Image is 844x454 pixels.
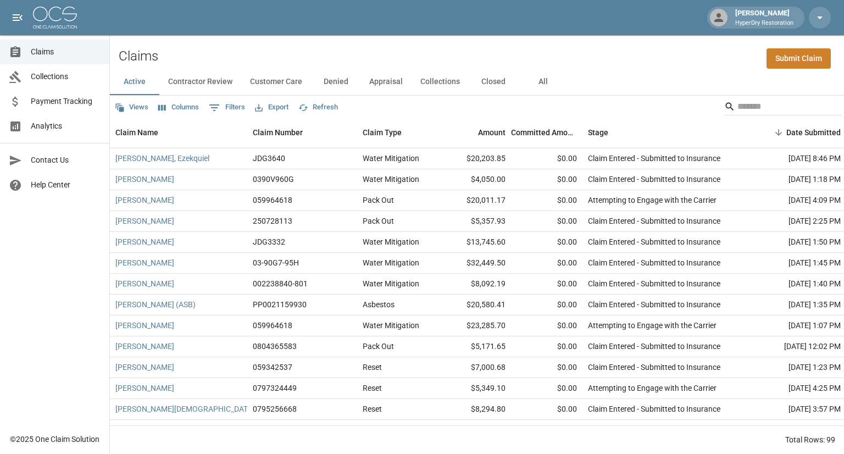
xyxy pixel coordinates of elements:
div: © 2025 One Claim Solution [10,434,99,445]
a: [PERSON_NAME][DEMOGRAPHIC_DATA] [115,403,254,414]
div: Amount [440,117,511,148]
div: Attempting to Engage with the Carrier [588,320,717,331]
a: [PERSON_NAME] [115,383,174,394]
div: Claim Entered - Submitted to Insurance [588,257,720,268]
div: Amount [478,117,506,148]
div: Attempting to Engage with the Carrier [588,195,717,206]
div: Search [724,98,842,118]
div: 059964618 [253,320,292,331]
div: Reset [363,403,382,414]
a: [PERSON_NAME] (ASB) [115,299,196,310]
div: Claim Name [115,117,158,148]
span: Analytics [31,120,101,132]
div: $4,050.00 [440,169,511,190]
button: Sort [771,125,786,140]
div: 0795256668 [253,403,297,414]
span: Claims [31,46,101,58]
div: $0.00 [511,378,582,399]
a: [PERSON_NAME] [115,320,174,331]
div: Water Mitigation [363,174,419,185]
div: $8,092.19 [440,274,511,295]
img: ocs-logo-white-transparent.png [33,7,77,29]
div: Water Mitigation [363,424,419,435]
div: $20,580.41 [440,295,511,315]
div: Stage [588,117,608,148]
div: Water Mitigation [363,236,419,247]
a: [PERSON_NAME] [115,215,174,226]
div: Water Mitigation [363,320,419,331]
div: Claim Number [253,117,303,148]
div: Claim Entered - Submitted to Insurance [588,236,720,247]
div: $0.00 [511,336,582,357]
div: 002238840-801 [253,278,308,289]
div: Claim Entered - Submitted to Insurance [588,362,720,373]
div: Claim Number [247,117,357,148]
div: $0.00 [511,399,582,420]
button: All [518,69,568,95]
div: Pack Out [363,195,394,206]
div: JDG3640 [253,153,285,164]
div: 250728113 [253,215,292,226]
a: [PERSON_NAME] [115,424,174,435]
div: 0804365583 [253,341,297,352]
span: Collections [31,71,101,82]
a: [PERSON_NAME] [115,195,174,206]
button: Denied [311,69,360,95]
div: $0.00 [511,274,582,295]
div: $0.00 [511,211,582,232]
div: $0.00 [511,357,582,378]
div: Claim Type [363,117,402,148]
div: $23,285.70 [440,315,511,336]
div: JDG3143 [253,424,285,435]
a: [PERSON_NAME], Ezekquiel [115,153,209,164]
div: Claim Entered - Submitted to Insurance [588,153,720,164]
div: $20,203.85 [440,148,511,169]
div: $0.00 [511,169,582,190]
div: Claim Entered - Submitted to Insurance [588,215,720,226]
div: $0.00 [511,315,582,336]
div: Reset [363,383,382,394]
div: [PERSON_NAME] [731,8,798,27]
span: Help Center [31,179,101,191]
div: Claim Entered - Submitted to Insurance [588,278,720,289]
a: [PERSON_NAME] [115,362,174,373]
div: Claim Type [357,117,440,148]
span: Payment Tracking [31,96,101,107]
div: Claim Entered - Submitted to Insurance [588,299,720,310]
button: Show filters [206,99,248,117]
a: Submit Claim [767,48,831,69]
div: Pack Out [363,341,394,352]
div: $8,294.80 [440,399,511,420]
div: 03-90G7-95H [253,257,299,268]
a: [PERSON_NAME] [115,174,174,185]
p: HyperDry Restoration [735,19,793,28]
div: Date Submitted [786,117,841,148]
div: $5,357.93 [440,211,511,232]
div: Claim Entered - Submitted to Insurance [588,424,720,435]
div: Attempting to Engage with the Carrier [588,383,717,394]
div: 0390V960G [253,174,294,185]
div: Committed Amount [511,117,577,148]
div: $5,349.10 [440,378,511,399]
div: Water Mitigation [363,153,419,164]
div: $22,940.29 [440,420,511,441]
div: $0.00 [511,190,582,211]
button: Export [252,99,291,116]
div: Asbestos [363,299,395,310]
button: Customer Care [241,69,311,95]
button: Active [110,69,159,95]
a: [PERSON_NAME] [115,257,174,268]
div: Water Mitigation [363,257,419,268]
div: Claim Entered - Submitted to Insurance [588,341,720,352]
button: Collections [412,69,469,95]
div: 059342537 [253,362,292,373]
div: PP0021159930 [253,299,307,310]
button: Contractor Review [159,69,241,95]
button: Select columns [156,99,202,116]
div: 0797324449 [253,383,297,394]
button: Refresh [296,99,341,116]
div: Claim Name [110,117,247,148]
a: [PERSON_NAME] [115,236,174,247]
div: $0.00 [511,295,582,315]
button: Closed [469,69,518,95]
